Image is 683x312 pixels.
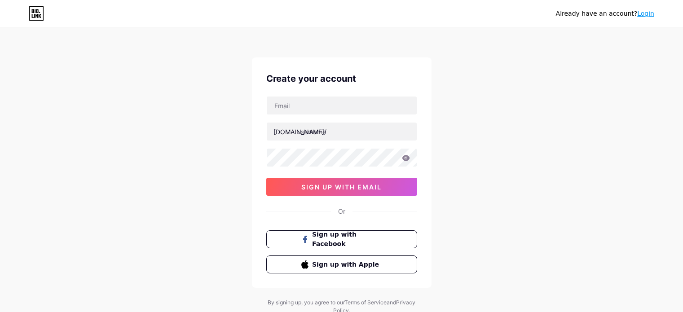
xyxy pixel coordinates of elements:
span: Sign up with Facebook [312,230,382,249]
button: Sign up with Apple [266,255,417,273]
span: Sign up with Apple [312,260,382,269]
button: Sign up with Facebook [266,230,417,248]
div: Already have an account? [556,9,654,18]
a: Terms of Service [344,299,387,306]
button: sign up with email [266,178,417,196]
div: Create your account [266,72,417,85]
input: Email [267,97,417,114]
span: sign up with email [301,183,382,191]
a: Login [637,10,654,17]
div: [DOMAIN_NAME]/ [273,127,326,136]
div: Or [338,207,345,216]
input: username [267,123,417,141]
